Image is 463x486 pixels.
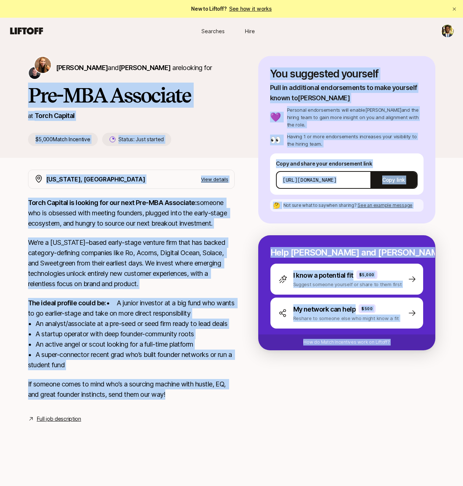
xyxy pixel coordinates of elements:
[108,64,170,72] span: and
[283,176,337,184] p: [URL][DOMAIN_NAME]
[283,202,413,209] p: Not sure what to say when sharing ?
[46,174,145,184] p: [US_STATE], [GEOGRAPHIC_DATA]
[118,135,164,144] p: Status:
[303,339,390,346] p: How do Match Incentives work on Liftoff?
[441,24,454,38] button: Cameron Baker
[201,27,225,35] span: Searches
[362,306,373,312] p: $500
[270,113,281,122] p: 💜
[136,136,164,143] span: Just started
[293,304,356,315] p: My network can help
[37,414,81,423] a: Full job description
[191,4,272,13] span: New to Liftoff?
[370,170,417,190] button: Copy link
[359,272,374,278] p: $5,000
[28,199,197,206] strong: Torch Capital is looking for our next Pre-MBA Associate:
[28,111,33,121] p: at
[293,281,402,288] p: Suggest someone yourself or share to them first
[270,136,281,145] p: 👀
[29,67,41,79] img: Christopher Harper
[270,68,424,80] p: You suggested yourself
[35,112,75,119] a: Torch Capital
[35,57,51,73] img: Katie Reiner
[195,24,232,38] a: Searches
[441,25,454,37] img: Cameron Baker
[270,83,424,103] p: Pull in additional endorsements to make yourself known to [PERSON_NAME]
[229,6,272,12] a: See how it works
[28,198,235,229] p: someone who is obsessed with meeting founders, plugged into the early-stage ecosystem, and hungry...
[287,106,424,128] p: Personal endorsements will enable [PERSON_NAME] and the hiring team to gain more insight on you a...
[201,176,228,183] p: View details
[28,298,235,370] p: • A junior investor at a big fund who wants to go earlier-stage and take on more direct responsib...
[232,24,269,38] a: Hire
[270,247,423,258] p: Help [PERSON_NAME] and [PERSON_NAME] hire
[293,270,353,281] p: I know a potential fit
[287,133,424,147] p: Having 1 or more endorsements increases your visibility to the hiring team.
[28,237,235,289] p: We’re a [US_STATE]–based early-stage venture firm that has backed category-defining companies lik...
[293,315,399,322] p: Reshare to someone else who might know a fit
[56,63,212,73] p: are looking for
[28,379,235,400] p: If someone comes to mind who’s a sourcing machine with hustle, EQ, and great founder instincts, s...
[276,159,418,168] p: Copy and share your endorsement link
[273,202,280,208] p: 🤔
[28,133,98,146] p: $5,000 Match Incentive
[28,299,106,307] strong: The ideal profile could be:
[28,84,235,106] h1: Pre-MBA Associate
[357,202,412,208] span: See an example message
[119,64,171,72] span: [PERSON_NAME]
[245,27,255,35] span: Hire
[56,64,108,72] span: [PERSON_NAME]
